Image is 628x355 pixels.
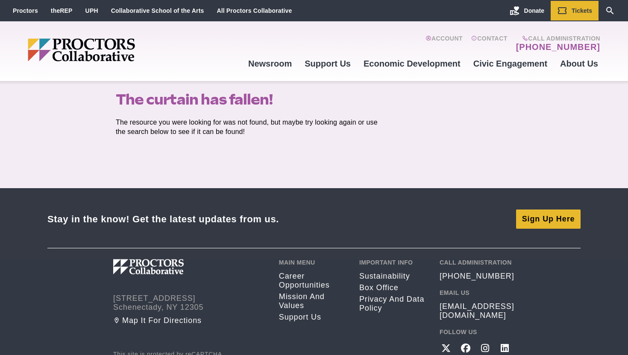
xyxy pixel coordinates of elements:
[113,259,229,274] img: Proctors logo
[357,52,467,75] a: Economic Development
[85,7,98,14] a: UPH
[551,1,599,20] a: Tickets
[554,52,605,75] a: About Us
[279,292,346,310] a: Mission and Values
[359,272,427,281] a: Sustainability
[524,7,544,14] span: Donate
[572,7,592,14] span: Tickets
[503,1,551,20] a: Donate
[440,302,515,320] a: [EMAIL_ADDRESS][DOMAIN_NAME]
[440,289,515,296] h2: Email Us
[516,42,600,52] a: [PHONE_NUMBER]
[359,283,427,292] a: Box Office
[116,91,387,108] h1: The curtain has fallen!
[51,7,73,14] a: theREP
[111,7,204,14] a: Collaborative School of the Arts
[298,52,357,75] a: Support Us
[242,52,298,75] a: Newsroom
[426,35,463,52] a: Account
[279,259,346,266] h2: Main Menu
[279,272,346,290] a: Career opportunities
[440,259,515,266] h2: Call Administration
[599,1,622,20] a: Search
[113,294,266,312] address: [STREET_ADDRESS] Schenectady, NY 12305
[279,313,346,322] a: Support Us
[440,329,515,335] h2: Follow Us
[471,35,508,52] a: Contact
[28,38,201,61] img: Proctors logo
[467,52,554,75] a: Civic Engagement
[516,210,581,228] a: Sign Up Here
[13,7,38,14] a: Proctors
[113,316,266,325] a: Map it for directions
[440,272,514,281] a: [PHONE_NUMBER]
[359,295,427,313] a: Privacy and Data Policy
[116,118,387,137] p: The resource you were looking for was not found, but maybe try looking again or use the search be...
[47,213,279,225] div: Stay in the know! Get the latest updates from us.
[514,35,600,42] span: Call Administration
[359,259,427,266] h2: Important Info
[217,7,292,14] a: All Proctors Collaborative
